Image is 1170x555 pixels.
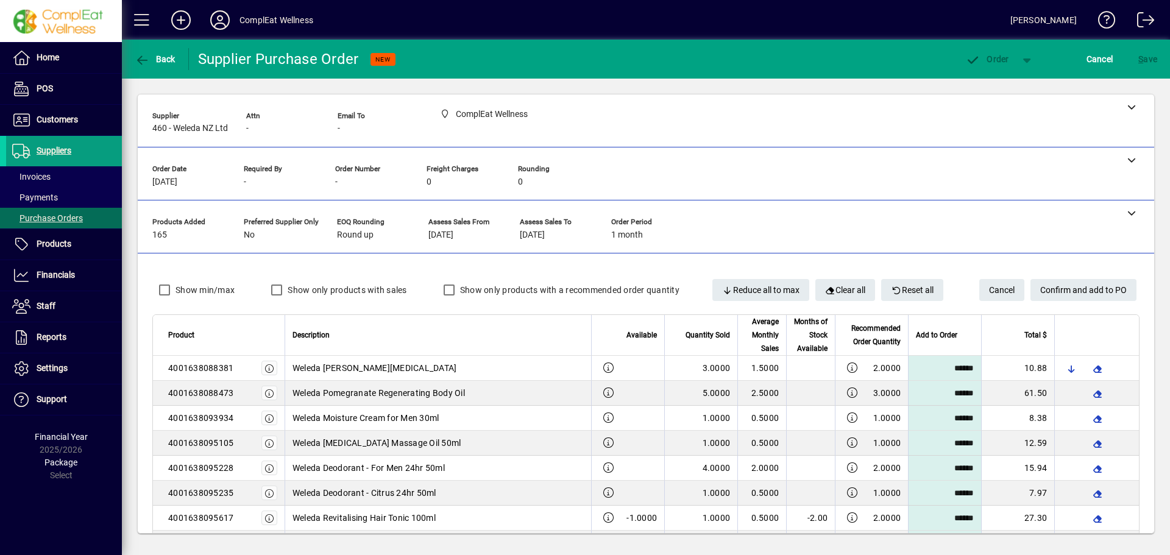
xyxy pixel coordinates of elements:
td: Weleda Deodorant - For Men 24hr 50ml [285,456,591,481]
td: 8.38 [981,406,1054,431]
span: Recommended Order Quantity [843,322,901,348]
span: Average Monthly Sales [745,315,779,355]
div: 4001638088381 [168,362,233,374]
span: 2.0000 [873,512,901,524]
td: 12.59 [981,431,1054,456]
span: Round up [337,230,374,240]
label: Show only products with sales [285,284,406,296]
span: Reduce all to max [722,280,799,300]
span: 1.0000 [873,487,901,499]
span: Add to Order [916,328,957,342]
span: Financials [37,270,75,280]
span: Total $ [1024,328,1047,342]
label: Show min/max [173,284,235,296]
span: S [1138,54,1143,64]
span: Months of Stock Available [794,315,828,355]
a: Invoices [6,166,122,187]
span: Financial Year [35,432,88,442]
span: 1.0000 [703,413,731,423]
a: Products [6,229,122,260]
span: 165 [152,230,167,240]
button: Reset all [881,279,943,301]
span: Staff [37,301,55,311]
span: Purchase Orders [12,213,83,223]
span: 2.0000 [873,362,901,374]
div: 4001638088473 [168,387,233,399]
span: Support [37,394,67,404]
a: Customers [6,105,122,135]
a: Home [6,43,122,73]
span: Available [626,328,657,342]
span: 1.0000 [703,513,731,523]
span: - [338,124,340,133]
span: 1.0000 [703,488,731,498]
div: [PERSON_NAME] [1010,10,1077,30]
div: 4001638093934 [168,412,233,424]
span: Payments [12,193,58,202]
span: Suppliers [37,146,71,155]
span: [DATE] [428,230,453,240]
td: Weleda [PERSON_NAME][MEDICAL_DATA] [285,356,591,381]
span: 0 [427,177,431,187]
button: Cancel [1083,48,1116,70]
a: Financials [6,260,122,291]
button: Add [161,9,200,31]
span: Product [168,328,194,342]
label: Show only products with a recommended order quantity [458,284,679,296]
span: Quantity Sold [686,328,730,342]
a: Staff [6,291,122,322]
span: Invoices [12,172,51,182]
button: Clear all [815,279,876,301]
span: 4.0000 [703,463,731,473]
span: Customers [37,115,78,124]
app-page-header-button: Back [122,48,189,70]
span: Order [966,54,1009,64]
a: Logout [1128,2,1155,42]
span: Settings [37,363,68,373]
td: 61.50 [981,381,1054,406]
span: 3.0000 [703,363,731,373]
span: Cancel [1087,49,1113,69]
td: Weleda Pomegranate Regenerating Body Oil [285,381,591,406]
a: Support [6,384,122,415]
div: 4001638095235 [168,487,233,499]
a: Purchase Orders [6,208,122,228]
span: 1.0000 [873,437,901,449]
span: Reports [37,332,66,342]
td: 27.30 [981,506,1054,531]
a: POS [6,74,122,104]
td: Weleda Revitalising Hair Tonic 100ml [285,506,591,531]
span: [DATE] [520,230,545,240]
div: 4001638095105 [168,437,233,449]
button: Back [132,48,179,70]
span: Cancel [989,280,1015,300]
td: 10.88 [981,356,1054,381]
td: 2.5000 [737,381,786,406]
a: Settings [6,353,122,384]
div: 4001638095228 [168,462,233,474]
span: No [244,230,255,240]
span: Back [135,54,175,64]
span: 0 [518,177,523,187]
span: Products [37,239,71,249]
td: 0.5000 [737,506,786,531]
span: 2.0000 [873,462,901,474]
span: [DATE] [152,177,177,187]
button: Profile [200,9,239,31]
span: 1.0000 [873,412,901,424]
td: Weleda Moisture Cream for Men 30ml [285,406,591,431]
button: Save [1135,48,1160,70]
span: Confirm and add to PO [1040,280,1127,300]
td: 1.5000 [737,356,786,381]
span: ave [1138,49,1157,69]
span: -1.0000 [626,512,657,524]
span: 1 month [611,230,643,240]
td: Weleda Deodorant - Citrus 24hr 50ml [285,481,591,506]
a: Payments [6,187,122,208]
td: 0.5000 [737,406,786,431]
span: 1.0000 [703,438,731,448]
button: Order [960,48,1015,70]
td: 0.5000 [737,431,786,456]
div: ComplEat Wellness [239,10,313,30]
td: Weleda [MEDICAL_DATA] Massage Oil 50ml [285,431,591,456]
